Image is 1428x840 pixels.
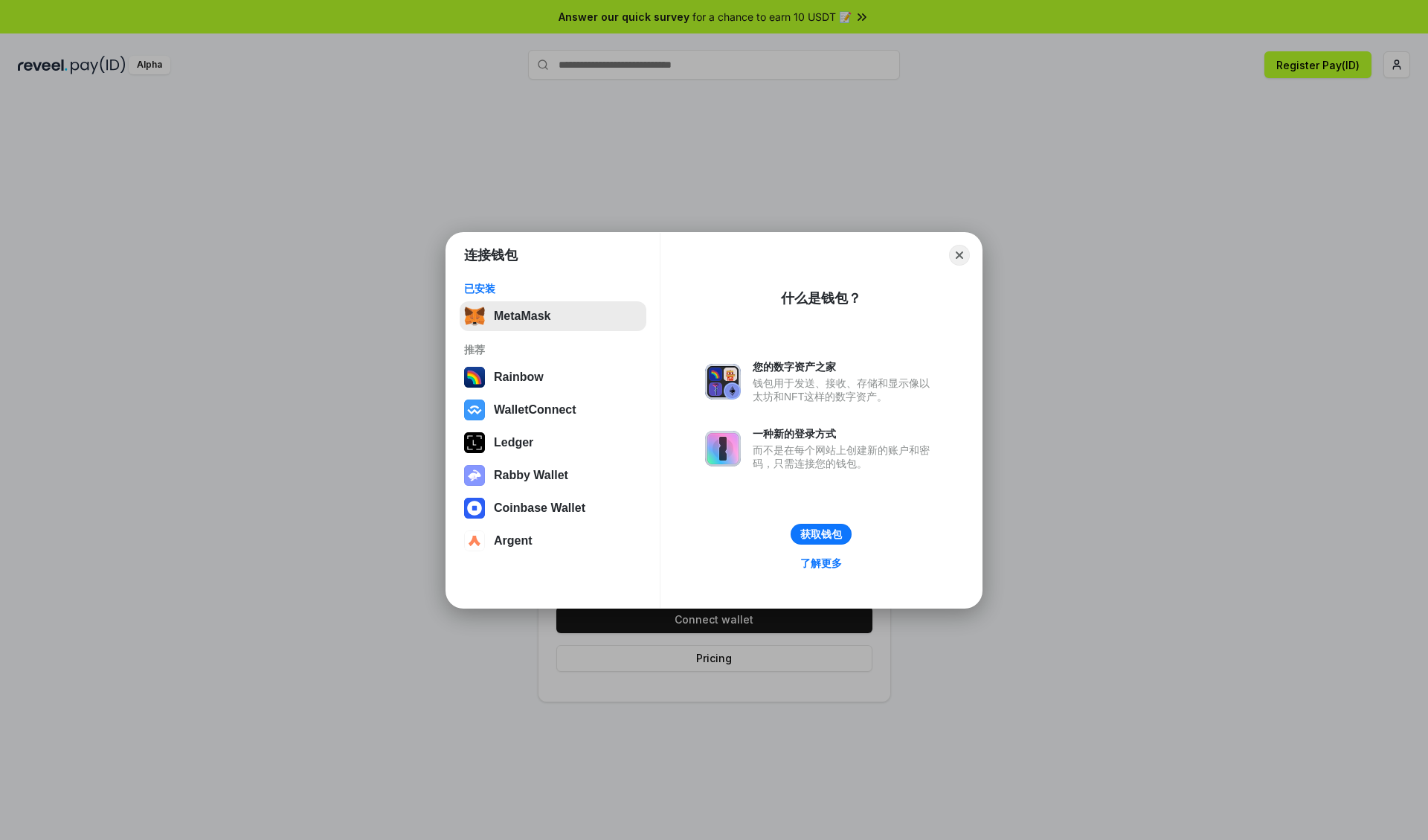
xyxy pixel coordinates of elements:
[460,395,646,425] button: WalletConnect
[464,343,642,356] div: 推荐
[460,461,646,490] button: Rabby Wallet
[494,436,533,449] div: Ledger
[494,534,533,548] div: Argent
[781,289,861,307] div: 什么是钱包？
[464,306,485,327] img: svg+xml,%3Csvg%20fill%3D%22none%22%20height%3D%2233%22%20viewBox%3D%220%200%2035%2033%22%20width%...
[460,301,646,331] button: MetaMask
[494,371,544,384] div: Rainbow
[494,501,585,515] div: Coinbase Wallet
[464,282,642,295] div: 已安装
[494,403,576,417] div: WalletConnect
[800,557,842,570] div: 了解更多
[460,493,646,523] button: Coinbase Wallet
[791,524,852,545] button: 获取钱包
[464,530,485,551] img: svg+xml,%3Csvg%20width%3D%2228%22%20height%3D%2228%22%20viewBox%3D%220%200%2028%2028%22%20fill%3D...
[791,554,851,573] a: 了解更多
[494,310,550,323] div: MetaMask
[494,469,568,482] div: Rabby Wallet
[464,465,485,486] img: svg+xml,%3Csvg%20xmlns%3D%22http%3A%2F%2Fwww.w3.org%2F2000%2Fsvg%22%20fill%3D%22none%22%20viewBox...
[464,432,485,453] img: svg+xml,%3Csvg%20xmlns%3D%22http%3A%2F%2Fwww.w3.org%2F2000%2Fsvg%22%20width%3D%2228%22%20height%3...
[705,364,741,400] img: svg+xml,%3Csvg%20xmlns%3D%22http%3A%2F%2Fwww.w3.org%2F2000%2Fsvg%22%20fill%3D%22none%22%20viewBox...
[753,376,937,403] div: 钱包用于发送、接收、存储和显示像以太坊和NFT这样的数字资产。
[460,526,646,556] button: Argent
[753,443,937,470] div: 而不是在每个网站上创建新的账户和密码，只需连接您的钱包。
[705,431,741,467] img: svg+xml,%3Csvg%20xmlns%3D%22http%3A%2F%2Fwww.w3.org%2F2000%2Fsvg%22%20fill%3D%22none%22%20viewBox...
[464,246,518,264] h1: 连接钱包
[464,400,485,420] img: svg+xml,%3Csvg%20width%3D%2228%22%20height%3D%2228%22%20viewBox%3D%220%200%2028%2028%22%20fill%3D...
[460,362,646,392] button: Rainbow
[949,245,970,266] button: Close
[753,360,937,373] div: 您的数字资产之家
[753,427,937,440] div: 一种新的登录方式
[800,528,842,541] div: 获取钱包
[464,367,485,388] img: svg+xml,%3Csvg%20width%3D%22120%22%20height%3D%22120%22%20viewBox%3D%220%200%20120%20120%22%20fil...
[464,498,485,519] img: svg+xml,%3Csvg%20width%3D%2228%22%20height%3D%2228%22%20viewBox%3D%220%200%2028%2028%22%20fill%3D...
[460,428,646,458] button: Ledger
